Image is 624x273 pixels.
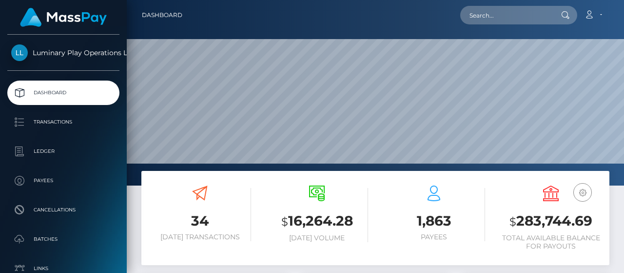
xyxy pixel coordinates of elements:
h3: 16,264.28 [266,211,368,231]
span: Luminary Play Operations Limited [7,48,119,57]
a: Dashboard [7,81,119,105]
h6: [DATE] Volume [266,234,368,242]
small: $ [281,215,288,229]
a: Payees [7,168,119,193]
small: $ [509,215,516,229]
a: Batches [7,227,119,252]
h3: 283,744.69 [500,211,602,231]
input: Search... [460,6,552,24]
p: Transactions [11,115,116,129]
p: Payees [11,173,116,188]
p: Ledger [11,144,116,159]
a: Dashboard [142,5,182,25]
h3: 34 [149,211,251,231]
h6: Payees [383,233,485,241]
p: Dashboard [11,85,116,100]
a: Transactions [7,110,119,134]
a: Ledger [7,139,119,164]
h3: 1,863 [383,211,485,231]
p: Cancellations [11,203,116,217]
a: Cancellations [7,198,119,222]
h6: [DATE] Transactions [149,233,251,241]
img: Luminary Play Operations Limited [11,44,28,61]
p: Batches [11,232,116,247]
img: MassPay Logo [20,8,107,27]
h6: Total Available Balance for Payouts [500,234,602,251]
